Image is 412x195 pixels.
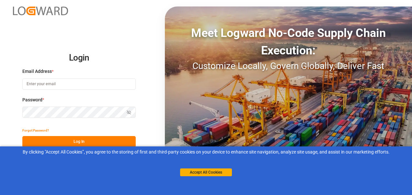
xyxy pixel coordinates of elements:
div: Meet Logward No-Code Supply Chain Execution: [165,24,412,59]
button: Log In [22,136,136,147]
button: Forgot Password? [22,125,49,136]
img: Logward_new_orange.png [13,6,68,15]
button: Accept All Cookies [180,168,232,176]
div: Customize Locally, Govern Globally, Deliver Fast [165,59,412,73]
div: By clicking "Accept All Cookies”, you agree to the storing of first and third-party cookies on yo... [5,149,407,155]
span: Password [22,97,42,103]
span: Email Address [22,68,52,75]
input: Enter your email [22,78,136,90]
h2: Login [22,48,136,68]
